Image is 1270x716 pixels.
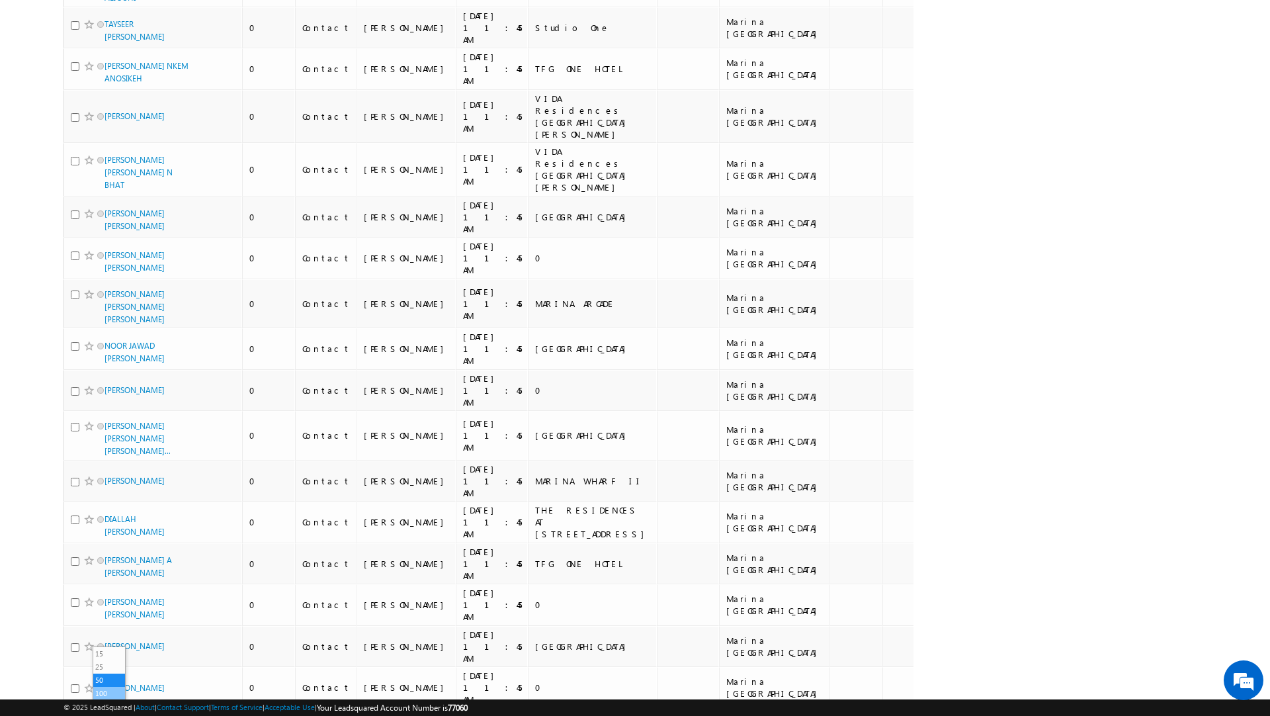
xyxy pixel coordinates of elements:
a: [PERSON_NAME] NKEM ANOSIKEH [105,61,189,83]
div: [DATE] 11:45 AM [463,152,522,187]
a: [PERSON_NAME] [PERSON_NAME] [105,597,165,619]
div: Contact [302,298,351,310]
div: [PERSON_NAME] [364,252,450,264]
div: [PERSON_NAME] [364,558,450,570]
div: 0 [535,682,651,694]
div: [GEOGRAPHIC_DATA] [535,343,651,355]
div: [DATE] 11:45 AM [463,331,522,367]
div: 0 [535,384,651,396]
div: Marina [GEOGRAPHIC_DATA] [726,510,824,534]
div: VIDA Residences [GEOGRAPHIC_DATA][PERSON_NAME] [535,146,651,193]
div: Contact [302,475,351,487]
a: [PERSON_NAME] [105,683,165,693]
div: [DATE] 11:45 AM [463,99,522,134]
li: 50 [93,674,125,687]
li: 100 [93,687,125,700]
div: [DATE] 11:45 AM [463,10,522,46]
div: 0 [249,682,289,694]
a: DIALLAH [PERSON_NAME] [105,514,165,537]
a: [PERSON_NAME] A [PERSON_NAME] [105,555,172,578]
div: Contact [302,111,351,122]
div: 0 [249,641,289,652]
a: [PERSON_NAME] [105,385,165,395]
div: [GEOGRAPHIC_DATA] [535,641,651,652]
div: [DATE] 11:45 AM [463,418,522,453]
div: Contact [302,641,351,652]
div: MARINA ARCADE [535,298,651,310]
div: [GEOGRAPHIC_DATA] [535,429,651,441]
div: 0 [249,163,289,175]
div: [PERSON_NAME] [364,599,450,611]
div: [PERSON_NAME] [364,111,450,122]
div: Marina [GEOGRAPHIC_DATA] [726,57,824,81]
textarea: Type your message and hit 'Enter' [17,122,241,396]
a: [PERSON_NAME] [105,641,165,651]
div: [PERSON_NAME] [364,641,450,652]
div: Marina [GEOGRAPHIC_DATA] [726,105,824,128]
a: [PERSON_NAME] [105,111,165,121]
a: Contact Support [157,703,209,711]
div: Studio One [535,22,651,34]
div: Contact [302,252,351,264]
li: 25 [93,660,125,674]
div: Marina [GEOGRAPHIC_DATA] [726,16,824,40]
div: Contact [302,211,351,223]
div: [PERSON_NAME] [364,384,450,396]
a: [PERSON_NAME] [PERSON_NAME] [PERSON_NAME]... [105,421,171,456]
div: [PERSON_NAME] [364,343,450,355]
div: 0 [535,599,651,611]
a: Acceptable Use [265,703,315,711]
div: [DATE] 11:45 AM [463,240,522,276]
span: 77060 [448,703,468,713]
div: Minimize live chat window [217,7,249,38]
div: 0 [249,252,289,264]
div: [PERSON_NAME] [364,429,450,441]
div: Contact [302,682,351,694]
div: Marina [GEOGRAPHIC_DATA] [726,246,824,270]
div: [GEOGRAPHIC_DATA] [535,211,651,223]
a: [PERSON_NAME] [PERSON_NAME] [105,208,165,231]
div: 0 [249,298,289,310]
div: 0 [249,343,289,355]
div: 0 [249,384,289,396]
div: [DATE] 11:45 AM [463,199,522,235]
div: Marina [GEOGRAPHIC_DATA] [726,292,824,316]
a: Terms of Service [211,703,263,711]
div: TFG ONE HOTEL [535,558,651,570]
div: Contact [302,163,351,175]
img: d_60004797649_company_0_60004797649 [22,69,56,87]
div: [PERSON_NAME] [364,63,450,75]
div: [DATE] 11:45 AM [463,587,522,623]
div: Marina [GEOGRAPHIC_DATA] [726,676,824,699]
div: [DATE] 11:45 AM [463,504,522,540]
div: Contact [302,22,351,34]
div: [PERSON_NAME] [364,298,450,310]
div: Marina [GEOGRAPHIC_DATA] [726,157,824,181]
span: Your Leadsquared Account Number is [317,703,468,713]
div: [PERSON_NAME] [364,22,450,34]
a: TAYSEER [PERSON_NAME] [105,19,165,42]
div: [PERSON_NAME] [364,475,450,487]
a: [PERSON_NAME] [105,476,165,486]
li: 15 [93,647,125,660]
div: Contact [302,516,351,528]
div: 0 [249,475,289,487]
div: Contact [302,429,351,441]
div: Marina [GEOGRAPHIC_DATA] [726,593,824,617]
div: MARINA WHARF II [535,475,651,487]
div: [DATE] 11:45 AM [463,286,522,322]
a: NOOR JAWAD [PERSON_NAME] [105,341,165,363]
div: [PERSON_NAME] [364,163,450,175]
div: 0 [249,599,289,611]
div: [PERSON_NAME] [364,211,450,223]
div: 0 [249,516,289,528]
a: [PERSON_NAME] [PERSON_NAME] N BHAT [105,155,173,190]
a: About [136,703,155,711]
div: [DATE] 11:45 AM [463,629,522,664]
div: Contact [302,558,351,570]
div: Marina [GEOGRAPHIC_DATA] [726,379,824,402]
div: Marina [GEOGRAPHIC_DATA] [726,469,824,493]
div: [DATE] 11:45 AM [463,373,522,408]
div: Contact [302,63,351,75]
div: 0 [249,429,289,441]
